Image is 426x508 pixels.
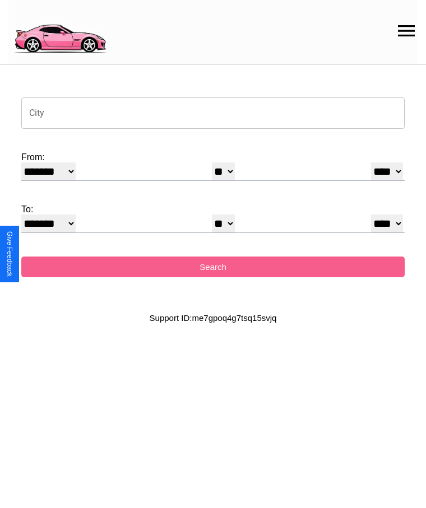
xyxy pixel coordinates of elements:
p: Support ID: me7gpoq4g7tsq15svjq [150,310,277,325]
label: From: [21,152,405,162]
button: Search [21,257,405,277]
img: logo [8,6,111,56]
div: Give Feedback [6,231,13,277]
label: To: [21,204,405,215]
